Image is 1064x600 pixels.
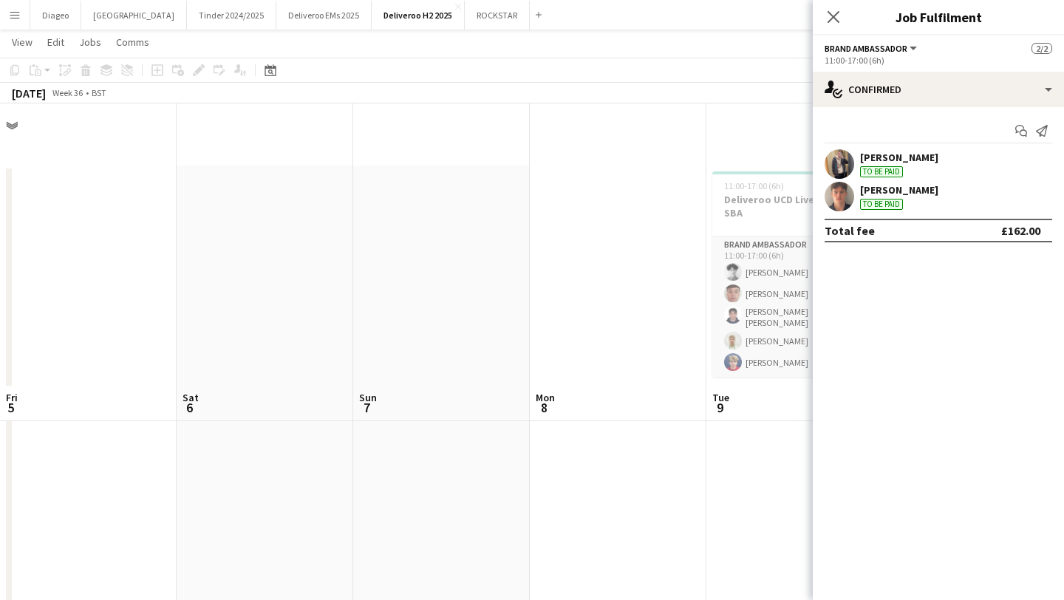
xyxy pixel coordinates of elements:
[536,391,555,404] span: Mon
[73,33,107,52] a: Jobs
[825,43,919,54] button: Brand Ambassador
[92,87,106,98] div: BST
[49,87,86,98] span: Week 36
[1001,223,1040,238] div: £162.00
[183,391,199,404] span: Sat
[465,1,530,30] button: ROCKSTAR
[12,35,33,49] span: View
[1031,43,1052,54] span: 2/2
[187,1,276,30] button: Tinder 2024/2025
[712,193,878,219] h3: Deliveroo UCD Live Event - SBA
[116,35,149,49] span: Comms
[813,7,1064,27] h3: Job Fulfilment
[825,43,907,54] span: Brand Ambassador
[712,236,878,377] app-card-role: Brand Ambassador5/511:00-17:00 (6h)[PERSON_NAME][PERSON_NAME][PERSON_NAME] [PERSON_NAME][PERSON_N...
[712,171,878,377] app-job-card: 11:00-17:00 (6h)5/5Deliveroo UCD Live Event - SBA1 RoleBrand Ambassador5/511:00-17:00 (6h)[PERSON...
[4,399,18,416] span: 5
[860,151,938,164] div: [PERSON_NAME]
[12,86,46,100] div: [DATE]
[860,199,903,210] div: To be paid
[276,1,372,30] button: Deliveroo EMs 2025
[710,399,729,416] span: 9
[47,35,64,49] span: Edit
[825,223,875,238] div: Total fee
[6,33,38,52] a: View
[724,180,784,191] span: 11:00-17:00 (6h)
[860,166,903,177] div: To be paid
[30,1,81,30] button: Diageo
[533,399,555,416] span: 8
[41,33,70,52] a: Edit
[712,391,729,404] span: Tue
[81,1,187,30] button: [GEOGRAPHIC_DATA]
[180,399,199,416] span: 6
[813,72,1064,107] div: Confirmed
[357,399,377,416] span: 7
[359,391,377,404] span: Sun
[372,1,465,30] button: Deliveroo H2 2025
[6,391,18,404] span: Fri
[79,35,101,49] span: Jobs
[110,33,155,52] a: Comms
[825,55,1052,66] div: 11:00-17:00 (6h)
[860,183,938,197] div: [PERSON_NAME]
